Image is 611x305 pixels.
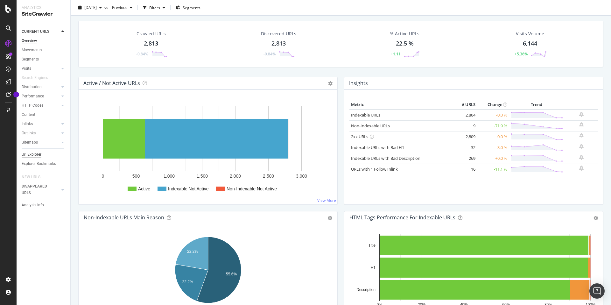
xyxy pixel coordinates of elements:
[109,3,135,13] button: Previous
[371,266,376,270] text: H1
[328,216,332,220] div: gear
[22,139,60,146] a: Sitemaps
[515,51,528,57] div: +5.36%
[579,144,584,149] div: bell-plus
[477,142,509,153] td: -3.0 %
[579,112,584,117] div: bell-plus
[22,139,38,146] div: Sitemaps
[22,202,44,209] div: Analysis Info
[22,11,65,18] div: SiteCrawler
[22,5,65,11] div: Analytics
[390,31,419,37] div: % Active URLs
[22,202,66,209] a: Analysis Info
[22,47,42,53] div: Movements
[452,142,477,153] td: 32
[579,166,584,171] div: bell-plus
[84,100,332,199] svg: A chart.
[317,198,336,203] a: View More
[22,130,36,137] div: Outlinks
[579,133,584,138] div: bell-plus
[22,74,54,81] a: Search Engines
[396,39,414,48] div: 22.5 %
[83,79,140,88] h4: Active / Not Active URLs
[22,160,66,167] a: Explorer Bookmarks
[22,38,66,44] a: Overview
[13,92,19,97] div: Tooltip anchor
[84,5,97,10] span: 2025 Aug. 31st
[226,272,237,276] text: 55.6%
[22,74,48,81] div: Search Engines
[22,65,60,72] a: Visits
[227,186,277,191] text: Non-Indexable Not Active
[22,130,60,137] a: Outlinks
[351,123,390,129] a: Non-Indexable URLs
[391,51,401,57] div: +1.11
[356,287,376,292] text: Description
[168,186,209,191] text: Indexable Not Active
[22,151,66,158] a: Url Explorer
[230,174,241,179] text: 2,000
[22,93,60,100] a: Performance
[132,174,140,179] text: 500
[22,102,60,109] a: HTTP Codes
[22,111,66,118] a: Content
[22,28,60,35] a: CURRENT URLS
[183,5,200,10] span: Segments
[140,3,168,13] button: Filters
[509,100,565,110] th: Trend
[197,174,208,179] text: 1,500
[349,79,368,88] h4: Insights
[182,280,193,284] text: 22.2%
[296,174,307,179] text: 3,000
[351,145,404,150] a: Indexable URLs with Bad H1
[523,39,537,48] div: 6,144
[579,155,584,160] div: bell-plus
[104,5,109,10] span: vs
[351,134,368,139] a: 2xx URLs
[137,31,166,37] div: Crawled URLs
[22,174,40,181] div: NEW URLS
[452,120,477,131] td: 9
[452,153,477,164] td: 269
[351,166,398,172] a: URLs with 1 Follow Inlink
[369,243,376,248] text: Title
[263,51,276,57] div: -0.84%
[349,100,452,110] th: Metric
[477,153,509,164] td: +0.0 %
[593,216,598,220] div: gear
[84,214,164,221] div: Non-Indexable URLs Main Reason
[164,174,175,179] text: 1,000
[22,121,33,127] div: Inlinks
[452,131,477,142] td: 2,809
[22,151,41,158] div: Url Explorer
[22,93,44,100] div: Performance
[452,164,477,174] td: 16
[149,5,160,10] div: Filters
[22,65,31,72] div: Visits
[351,112,380,118] a: Indexable URLs
[144,39,158,48] div: 2,813
[22,183,54,196] div: DISAPPEARED URLS
[22,84,42,90] div: Distribution
[22,183,60,196] a: DISAPPEARED URLS
[138,186,150,191] text: Active
[22,102,43,109] div: HTTP Codes
[477,120,509,131] td: -71.9 %
[22,47,66,53] a: Movements
[271,39,286,48] div: 2,813
[102,174,104,179] text: 0
[477,100,509,110] th: Change
[452,110,477,121] td: 2,804
[589,283,605,299] div: Open Intercom Messenger
[477,164,509,174] td: -11.1 %
[263,174,274,179] text: 2,500
[452,100,477,110] th: # URLS
[76,3,104,13] button: [DATE]
[22,160,56,167] div: Explorer Bookmarks
[328,81,333,86] i: Options
[22,56,39,63] div: Segments
[477,110,509,121] td: -0.0 %
[109,5,127,10] span: Previous
[261,31,296,37] div: Discovered URLs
